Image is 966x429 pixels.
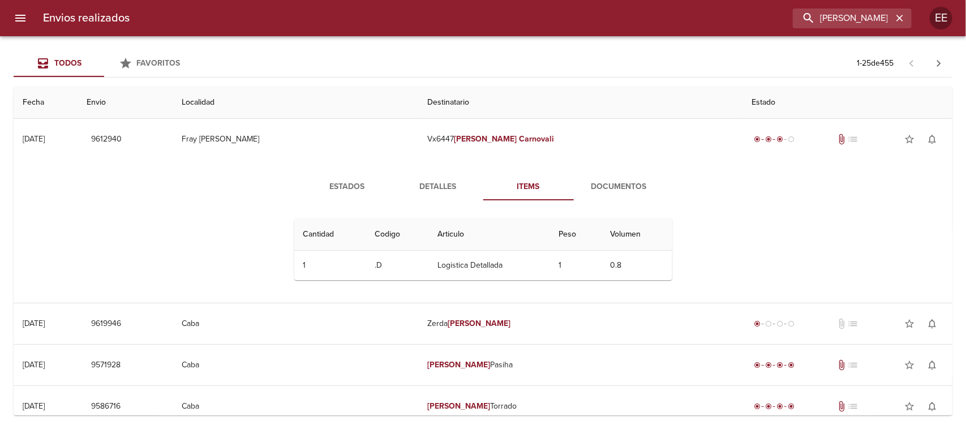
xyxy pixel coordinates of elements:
[904,359,915,371] span: star_border
[91,132,122,147] span: 9612940
[848,318,859,329] span: No tiene pedido asociado
[173,345,418,385] td: Caba
[302,173,664,200] div: Tabs detalle de guia
[898,395,921,418] button: Agregar a favoritos
[793,8,892,28] input: buscar
[836,134,848,145] span: Tiene documentos adjuntos
[921,312,943,335] button: Activar notificaciones
[427,401,490,411] em: [PERSON_NAME]
[173,87,418,119] th: Localidad
[418,303,742,344] td: Zerda
[549,218,601,251] th: Peso
[366,251,429,280] td: .D
[309,180,386,194] span: Estados
[836,359,848,371] span: Tiene documentos adjuntos
[930,7,952,29] div: EE
[429,251,549,280] td: Logistica Detallada
[294,251,366,280] td: 1
[752,318,797,329] div: Generado
[788,320,795,327] span: radio_button_unchecked
[926,134,938,145] span: notifications_none
[848,134,859,145] span: No tiene pedido asociado
[754,320,761,327] span: radio_button_checked
[87,129,126,150] button: 9612940
[765,136,772,143] span: radio_button_checked
[454,134,517,144] em: [PERSON_NAME]
[921,354,943,376] button: Activar notificaciones
[173,303,418,344] td: Caba
[776,136,783,143] span: radio_button_checked
[7,5,34,32] button: menu
[765,362,772,368] span: radio_button_checked
[788,136,795,143] span: radio_button_unchecked
[87,355,125,376] button: 9571928
[23,360,45,370] div: [DATE]
[904,401,915,412] span: star_border
[14,87,78,119] th: Fecha
[14,50,195,77] div: Tabs Envios
[602,218,672,251] th: Volumen
[91,400,121,414] span: 9586716
[848,401,859,412] span: No tiene pedido asociado
[754,362,761,368] span: radio_button_checked
[91,317,121,331] span: 9619946
[519,134,554,144] em: Carnovali
[294,218,672,280] table: Tabla de Items
[366,218,429,251] th: Codigo
[776,362,783,368] span: radio_button_checked
[752,359,797,371] div: Entregado
[898,57,925,68] span: Pagina anterior
[925,50,952,77] span: Pagina siguiente
[788,362,795,368] span: radio_button_checked
[173,386,418,427] td: Caba
[549,251,601,280] td: 1
[765,403,772,410] span: radio_button_checked
[418,119,742,160] td: Vx6447
[904,134,915,145] span: star_border
[904,318,915,329] span: star_border
[776,403,783,410] span: radio_button_checked
[921,395,943,418] button: Activar notificaciones
[752,401,797,412] div: Entregado
[898,354,921,376] button: Agregar a favoritos
[898,128,921,151] button: Agregar a favoritos
[848,359,859,371] span: No tiene pedido asociado
[742,87,952,119] th: Estado
[926,318,938,329] span: notifications_none
[427,360,490,370] em: [PERSON_NAME]
[23,401,45,411] div: [DATE]
[87,314,126,334] button: 9619946
[294,218,366,251] th: Cantidad
[602,251,672,280] td: 0.8
[581,180,658,194] span: Documentos
[78,87,173,119] th: Envio
[448,319,510,328] em: [PERSON_NAME]
[898,312,921,335] button: Agregar a favoritos
[23,134,45,144] div: [DATE]
[788,403,795,410] span: radio_button_checked
[43,9,130,27] h6: Envios realizados
[776,320,783,327] span: radio_button_unchecked
[754,403,761,410] span: radio_button_checked
[921,128,943,151] button: Activar notificaciones
[418,386,742,427] td: Torrado
[857,58,894,69] p: 1 - 25 de 455
[418,87,742,119] th: Destinatario
[765,320,772,327] span: radio_button_unchecked
[173,119,418,160] td: Fray [PERSON_NAME]
[137,58,181,68] span: Favoritos
[23,319,45,328] div: [DATE]
[836,401,848,412] span: Tiene documentos adjuntos
[400,180,476,194] span: Detalles
[754,136,761,143] span: radio_button_checked
[91,358,121,372] span: 9571928
[490,180,567,194] span: Items
[418,345,742,385] td: Pasiha
[926,359,938,371] span: notifications_none
[926,401,938,412] span: notifications_none
[87,396,125,417] button: 9586716
[752,134,797,145] div: En viaje
[836,318,848,329] span: No tiene documentos adjuntos
[930,7,952,29] div: Abrir información de usuario
[54,58,81,68] span: Todos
